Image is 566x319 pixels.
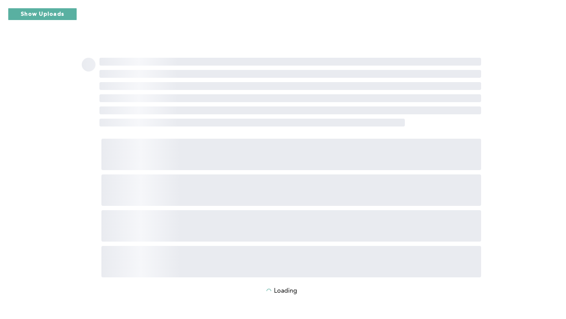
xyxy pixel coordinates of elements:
span: ‌ [99,94,481,102]
span: ‌ [101,210,481,242]
button: Show Uploads [8,8,77,20]
p: Loading [274,288,297,295]
span: ‌ [101,246,481,277]
span: ‌ [99,70,481,78]
span: ‌ [101,174,481,206]
span: ‌ [99,58,481,66]
span: ‌ [101,139,481,170]
span: ‌ [99,82,481,90]
span: ‌ [82,58,96,71]
span: ‌ [99,106,481,114]
span: ‌ [99,119,405,126]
